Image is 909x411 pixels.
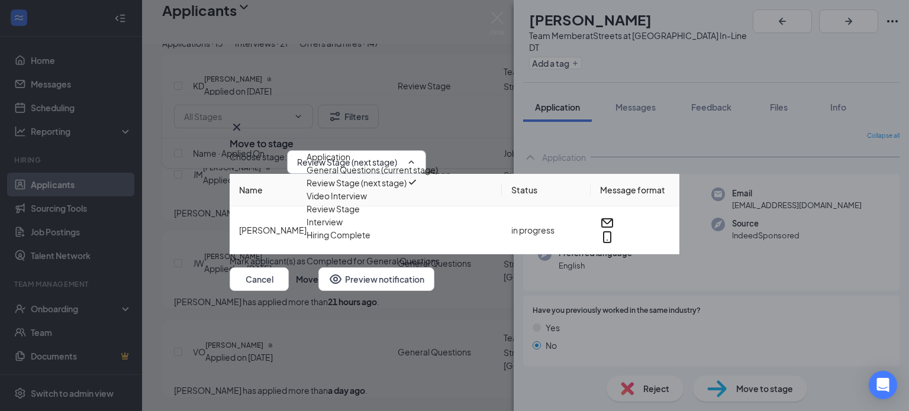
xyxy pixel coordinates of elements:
[502,206,591,254] td: in progress
[600,216,614,230] svg: Email
[307,189,367,202] div: Video Interview
[239,225,307,235] span: [PERSON_NAME]
[230,267,289,291] button: Cancel
[407,176,418,188] svg: Checkmark
[230,150,287,174] span: Choose stage :
[307,228,370,241] div: Hiring Complete
[869,371,897,399] div: Open Intercom Messenger
[307,163,438,176] div: General Questions (current stage)
[296,267,318,291] button: Move
[591,174,679,206] th: Message format
[230,254,440,267] span: Mark applicant(s) as Completed for General Questions
[318,267,434,291] button: Preview notificationEye
[230,120,244,134] button: Close
[307,150,350,163] div: Application
[230,137,294,150] h3: Move to stage
[307,202,360,215] div: Review Stage
[230,120,244,134] svg: Cross
[502,174,591,206] th: Status
[307,176,407,189] div: Review Stage (next stage)
[230,174,502,206] th: Name
[600,230,614,244] svg: MobileSms
[307,215,343,228] div: Interview
[328,272,343,286] svg: Eye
